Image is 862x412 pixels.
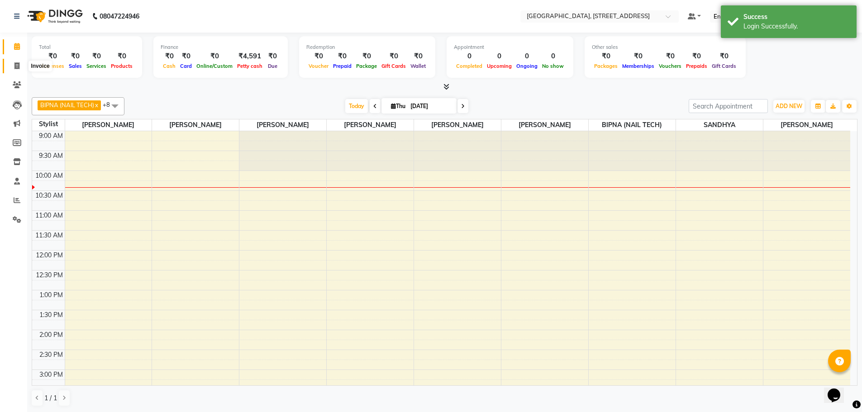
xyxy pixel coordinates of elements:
[514,63,540,69] span: Ongoing
[178,63,194,69] span: Card
[39,51,67,62] div: ₹0
[743,22,850,31] div: Login Successfully.
[592,43,738,51] div: Other sales
[67,63,84,69] span: Sales
[408,51,428,62] div: ₹0
[684,51,710,62] div: ₹0
[65,119,152,131] span: [PERSON_NAME]
[345,99,368,113] span: Today
[331,63,354,69] span: Prepaid
[239,119,326,131] span: [PERSON_NAME]
[776,103,802,109] span: ADD NEW
[33,231,65,240] div: 11:30 AM
[84,63,109,69] span: Services
[100,4,139,29] b: 08047224946
[109,51,135,62] div: ₹0
[194,63,235,69] span: Online/Custom
[763,119,851,131] span: [PERSON_NAME]
[266,63,280,69] span: Due
[34,270,65,280] div: 12:30 PM
[29,61,52,71] div: Invoice
[773,100,805,113] button: ADD NEW
[94,101,98,109] a: x
[620,51,657,62] div: ₹0
[37,151,65,161] div: 9:30 AM
[38,310,65,320] div: 1:30 PM
[38,290,65,300] div: 1:00 PM
[161,51,178,62] div: ₹0
[710,51,738,62] div: ₹0
[33,171,65,180] div: 10:00 AM
[540,63,566,69] span: No show
[589,119,676,131] span: BIPNA (NAIL TECH)
[485,63,514,69] span: Upcoming
[235,51,265,62] div: ₹4,591
[389,103,408,109] span: Thu
[454,43,566,51] div: Appointment
[38,330,65,340] div: 2:00 PM
[67,51,84,62] div: ₹0
[306,51,331,62] div: ₹0
[235,63,265,69] span: Petty cash
[194,51,235,62] div: ₹0
[657,51,684,62] div: ₹0
[743,12,850,22] div: Success
[676,119,763,131] span: SANDHYA
[84,51,109,62] div: ₹0
[689,99,768,113] input: Search Appointment
[592,51,620,62] div: ₹0
[327,119,414,131] span: [PERSON_NAME]
[414,119,501,131] span: [PERSON_NAME]
[103,101,117,108] span: +8
[354,51,379,62] div: ₹0
[34,251,65,260] div: 12:00 PM
[710,63,738,69] span: Gift Cards
[44,393,57,403] span: 1 / 1
[379,63,408,69] span: Gift Cards
[454,63,485,69] span: Completed
[540,51,566,62] div: 0
[37,131,65,141] div: 9:00 AM
[40,101,94,109] span: BIPNA (NAIL TECH)
[38,370,65,379] div: 3:00 PM
[306,43,428,51] div: Redemption
[657,63,684,69] span: Vouchers
[33,211,65,220] div: 11:00 AM
[331,51,354,62] div: ₹0
[152,119,239,131] span: [PERSON_NAME]
[379,51,408,62] div: ₹0
[354,63,379,69] span: Package
[501,119,588,131] span: [PERSON_NAME]
[265,51,281,62] div: ₹0
[39,43,135,51] div: Total
[33,191,65,200] div: 10:30 AM
[161,43,281,51] div: Finance
[38,350,65,360] div: 2:30 PM
[408,63,428,69] span: Wallet
[306,63,331,69] span: Voucher
[592,63,620,69] span: Packages
[178,51,194,62] div: ₹0
[109,63,135,69] span: Products
[684,63,710,69] span: Prepaids
[32,119,65,129] div: Stylist
[454,51,485,62] div: 0
[514,51,540,62] div: 0
[161,63,178,69] span: Cash
[485,51,514,62] div: 0
[408,99,453,113] input: 2025-09-04
[824,376,853,403] iframe: chat widget
[620,63,657,69] span: Memberships
[23,4,85,29] img: logo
